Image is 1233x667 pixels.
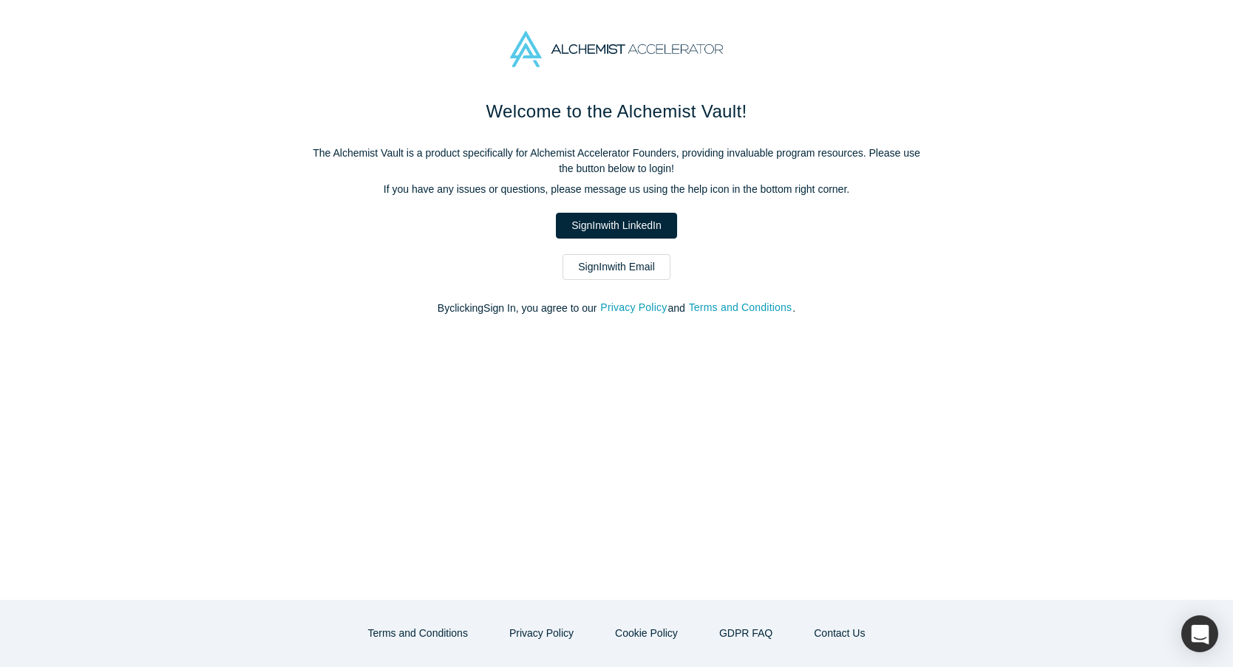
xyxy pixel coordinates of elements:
[556,213,676,239] a: SignInwith LinkedIn
[306,301,927,316] p: By clicking Sign In , you agree to our and .
[494,620,589,646] button: Privacy Policy
[306,98,927,125] h1: Welcome to the Alchemist Vault!
[306,146,927,177] p: The Alchemist Vault is a product specifically for Alchemist Accelerator Founders, providing inval...
[599,299,668,316] button: Privacy Policy
[353,620,483,646] button: Terms and Conditions
[306,182,927,197] p: If you have any issues or questions, please message us using the help icon in the bottom right co...
[563,254,670,280] a: SignInwith Email
[510,31,723,67] img: Alchemist Accelerator Logo
[798,620,880,646] button: Contact Us
[704,620,788,646] a: GDPR FAQ
[688,299,793,316] button: Terms and Conditions
[599,620,693,646] button: Cookie Policy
